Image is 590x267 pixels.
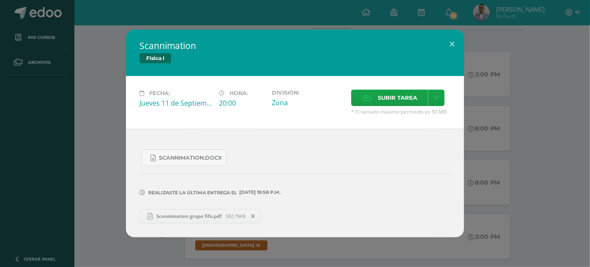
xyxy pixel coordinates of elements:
span: Scannimation grupo fifu.pdf [153,213,226,219]
span: Scannimation.docx [159,155,222,161]
a: Scannimation grupo fifu.pdf 502.79KB [139,209,261,223]
span: Hora: [229,90,248,96]
label: División: [272,90,344,96]
span: Subir tarea [378,90,417,106]
a: Scannimation.docx [142,150,227,166]
span: 502.79KB [226,213,246,219]
span: * El tamaño máximo permitido es 50 MB [351,108,451,115]
button: Close (Esc) [440,30,464,58]
span: Fecha: [149,90,170,96]
h2: Scannimation [139,40,451,52]
span: Remover entrega [246,212,261,221]
div: Jueves 11 de Septiembre [139,98,212,108]
span: [DATE] 19:58 p.m. [237,192,281,193]
span: Realizaste la última entrega el [148,190,237,196]
span: Física I [139,53,171,63]
div: 20:00 [219,98,265,108]
div: Zona [272,98,344,107]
